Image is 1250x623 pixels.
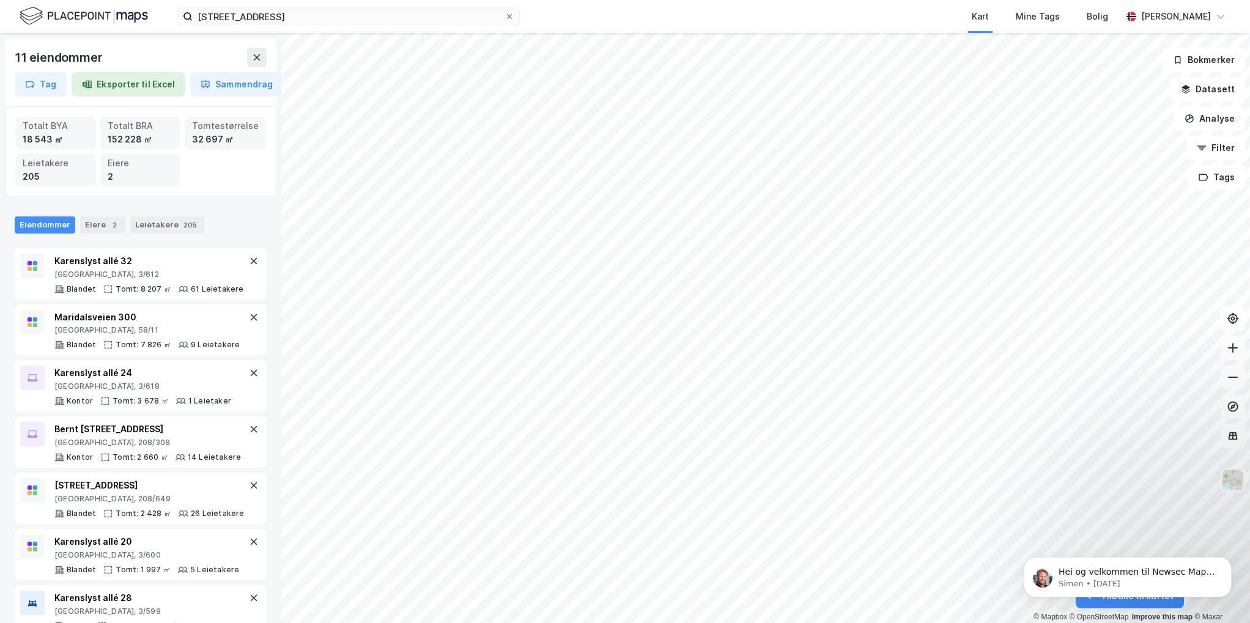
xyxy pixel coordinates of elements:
div: Bolig [1087,9,1108,24]
div: Blandet [67,565,96,575]
a: Improve this map [1132,613,1193,621]
div: Leietakere [23,157,88,170]
button: Datasett [1170,77,1245,101]
div: 152 228 ㎡ [108,133,173,146]
div: [GEOGRAPHIC_DATA], 3/612 [54,270,244,279]
div: Bernt [STREET_ADDRESS] [54,422,241,437]
div: Karenslyst allé 20 [54,534,239,549]
div: 61 Leietakere [191,284,244,294]
div: 2 [108,219,120,231]
div: Leietakere [130,216,204,234]
div: [GEOGRAPHIC_DATA], 3/600 [54,550,239,560]
div: Maridalsveien 300 [54,310,240,325]
div: 14 Leietakere [188,452,242,462]
div: 32 697 ㎡ [192,133,259,146]
div: Kart [972,9,989,24]
div: 205 [23,170,88,183]
div: 5 Leietakere [190,565,239,575]
div: Blandet [67,284,96,294]
div: 2 [108,170,173,183]
a: Mapbox [1034,613,1067,621]
button: Analyse [1174,106,1245,131]
button: Sammendrag [190,72,283,97]
div: 11 eiendommer [15,48,105,67]
div: [GEOGRAPHIC_DATA], 208/649 [54,494,245,504]
div: [PERSON_NAME] [1141,9,1211,24]
div: [GEOGRAPHIC_DATA], 3/599 [54,606,234,616]
div: Kontor [67,452,93,462]
div: Kontor [67,396,93,406]
div: Eiere [108,157,173,170]
button: Eksporter til Excel [72,72,185,97]
a: OpenStreetMap [1070,613,1129,621]
div: Tomtestørrelse [192,119,259,133]
div: Totalt BYA [23,119,88,133]
div: Tomt: 2 428 ㎡ [116,509,171,518]
img: Z [1221,468,1244,492]
div: 9 Leietakere [191,340,240,350]
div: Karenslyst allé 32 [54,254,244,268]
div: Tomt: 8 207 ㎡ [116,284,171,294]
div: Tomt: 1 997 ㎡ [116,565,171,575]
div: Karenslyst allé 24 [54,366,231,380]
div: Tomt: 7 826 ㎡ [116,340,171,350]
div: 18 543 ㎡ [23,133,88,146]
div: Blandet [67,509,96,518]
div: Karenslyst allé 28 [54,591,234,605]
div: Eiendommer [15,216,75,234]
div: Mine Tags [1016,9,1060,24]
img: logo.f888ab2527a4732fd821a326f86c7f29.svg [20,6,148,27]
div: [GEOGRAPHIC_DATA], 208/308 [54,438,241,448]
div: [STREET_ADDRESS] [54,478,245,493]
div: 205 [181,219,199,231]
div: [GEOGRAPHIC_DATA], 58/11 [54,325,240,335]
div: [GEOGRAPHIC_DATA], 3/618 [54,382,231,391]
iframe: Intercom notifications message [1005,531,1250,617]
button: Tag [15,72,67,97]
button: Filter [1186,136,1245,160]
button: Tags [1188,165,1245,190]
input: Søk på adresse, matrikkel, gårdeiere, leietakere eller personer [193,7,505,26]
div: 1 Leietaker [188,396,231,406]
div: Eiere [80,216,125,234]
div: 26 Leietakere [191,509,245,518]
div: Tomt: 3 678 ㎡ [113,396,169,406]
div: Blandet [67,340,96,350]
div: Tomt: 2 660 ㎡ [113,452,168,462]
button: Bokmerker [1163,48,1245,72]
div: Totalt BRA [108,119,173,133]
